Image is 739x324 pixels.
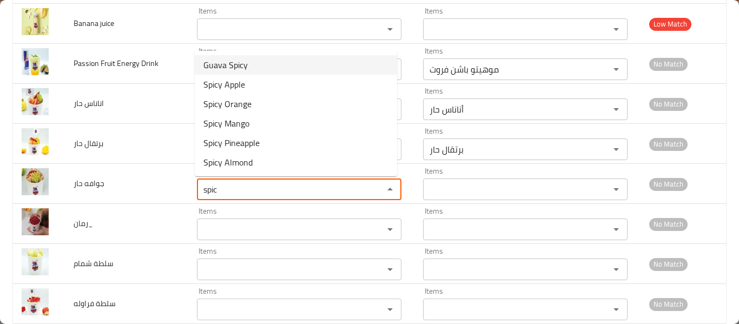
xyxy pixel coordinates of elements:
[74,256,114,270] span: سلطة شمام
[22,208,49,235] img: رمان_
[382,262,398,277] button: Open
[382,222,398,237] button: Open
[382,22,398,37] button: Open
[74,176,104,190] span: جوافه حار
[609,22,624,37] button: Open
[609,222,624,237] button: Open
[22,128,49,155] img: برتقال حار
[74,96,104,110] span: اناناس حار
[74,136,103,150] span: برتقال حار
[203,78,245,91] span: Spicy Apple
[382,182,398,197] button: Close
[74,216,93,230] span: رمان_
[22,248,49,275] img: سلطة شمام
[22,288,49,315] img: سلطة فراوله
[22,48,49,75] img: Passion Fruit Energy Drink
[22,8,49,35] img: Banana juice
[74,296,116,310] span: سلطة فراوله
[203,136,260,149] span: Spicy Pineapple
[649,178,688,190] span: No Match
[203,97,252,110] span: Spicy Orange
[609,182,624,197] button: Open
[22,88,49,115] img: اناناس حار
[649,18,691,30] span: Low Match
[649,258,688,270] span: No Match
[609,262,624,277] button: Open
[74,56,159,70] span: Passion Fruit Energy Drink
[203,58,248,71] span: Guava Spicy
[649,218,688,230] span: No Match
[649,58,688,70] span: No Match
[649,98,688,110] span: No Match
[22,168,49,195] img: جوافه حار
[649,298,688,310] span: No Match
[203,117,249,130] span: Spicy Mango
[609,302,624,317] button: Open
[609,102,624,117] button: Open
[203,156,253,169] span: Spicy Almond
[649,138,688,150] span: No Match
[382,302,398,317] button: Open
[74,16,114,30] span: Banana juice
[609,62,624,77] button: Open
[609,142,624,157] button: Open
